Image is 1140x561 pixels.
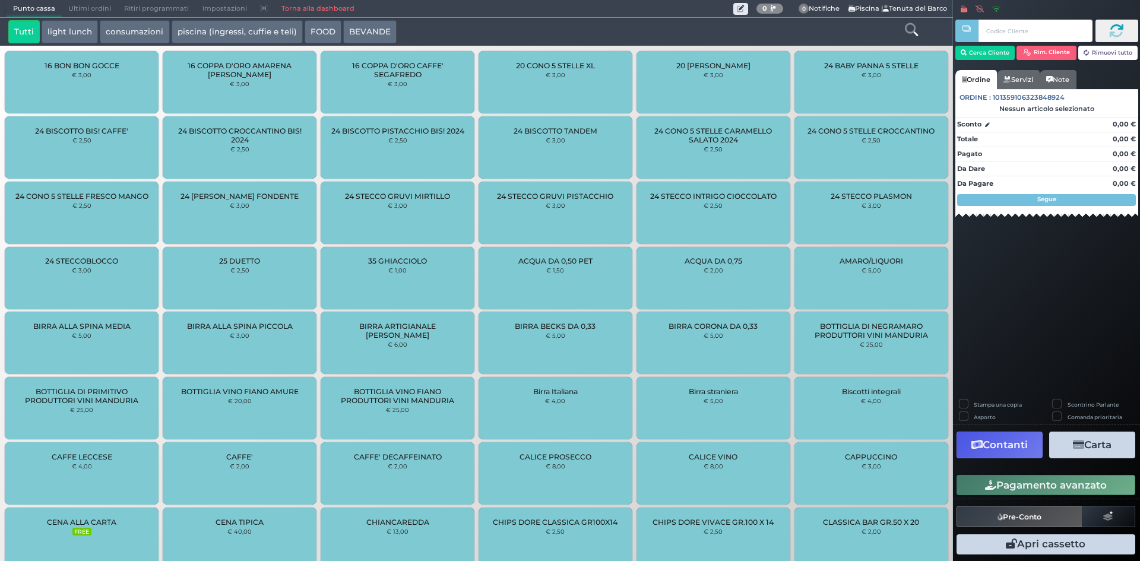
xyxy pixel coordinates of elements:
[689,387,738,396] span: Birra straniera
[1068,401,1119,408] label: Scontrino Parlante
[676,61,750,70] span: 20 [PERSON_NAME]
[47,518,116,527] span: CENA ALLA CARTA
[516,61,595,70] span: 20 CONO 5 STELLE XL
[388,202,407,209] small: € 3,00
[704,145,723,153] small: € 2,50
[957,119,981,129] strong: Sconto
[173,61,306,79] span: 16 COPPA D'ORO AMARENA [PERSON_NAME]
[669,322,758,331] span: BIRRA CORONA DA 0,33
[704,267,723,274] small: € 2,00
[1037,195,1056,203] strong: Segue
[72,71,91,78] small: € 3,00
[72,528,91,536] small: FREE
[172,20,303,44] button: piscina (ingressi, cuffie e teli)
[959,93,991,103] span: Ordine :
[957,432,1043,458] button: Contanti
[546,332,565,339] small: € 5,00
[7,1,62,17] span: Punto cassa
[493,518,617,527] span: CHIPS DORE CLASSICA GR100X14
[331,387,464,405] span: BOTTIGLIA VINO FIANO PRODUTTORI VINI MANDURIA
[546,267,564,274] small: € 1,50
[997,70,1040,89] a: Servizi
[1113,135,1136,143] strong: 0,00 €
[387,528,408,535] small: € 13,00
[354,452,442,461] span: CAFFE' DECAFFEINATO
[957,179,993,188] strong: Da Pagare
[196,1,254,17] span: Impostazioni
[546,202,565,209] small: € 3,00
[388,80,407,87] small: € 3,00
[1113,179,1136,188] strong: 0,00 €
[331,126,464,135] span: 24 BISCOTTO PISTACCHIO BIS! 2024
[545,397,565,404] small: € 4,00
[180,192,299,201] span: 24 [PERSON_NAME] FONDENTE
[955,104,1138,113] div: Nessun articolo selezionato
[650,192,777,201] span: 24 STECCO INTRIGO CIOCCOLATO
[955,46,1015,60] button: Cerca Cliente
[957,150,982,158] strong: Pagato
[1016,46,1076,60] button: Rim. Cliente
[647,126,780,144] span: 24 CONO 5 STELLE CARAMELLO SALATO 2024
[653,518,774,527] span: CHIPS DORE VIVACE GR.100 X 14
[15,192,148,201] span: 24 CONO 5 STELLE FRESCO MANGO
[546,462,565,470] small: € 8,00
[230,332,249,339] small: € 3,00
[230,462,249,470] small: € 2,00
[804,322,938,340] span: BOTTIGLIA DI NEGRAMARO PRODUTTORI VINI MANDURIA
[1113,164,1136,173] strong: 0,00 €
[807,126,935,135] span: 24 CONO 5 STELLE CROCCANTINO
[862,71,881,78] small: € 3,00
[331,322,464,340] span: BIRRA ARTIGIANALE [PERSON_NAME]
[45,256,118,265] span: 24 STECCOBLOCCO
[45,61,119,70] span: 16 BON BON GOCCE
[845,452,897,461] span: CAPPUCCINO
[35,126,128,135] span: 24 BISCOTTO BIS! CAFFE'
[72,202,91,209] small: € 2,50
[957,135,978,143] strong: Totale
[228,397,252,404] small: € 20,00
[388,267,407,274] small: € 1,00
[546,528,565,535] small: € 2,50
[497,192,613,201] span: 24 STECCO GRUVI PISTACCHIO
[230,267,249,274] small: € 2,50
[274,1,360,17] a: Torna alla dashboard
[219,256,260,265] span: 25 DUETTO
[824,61,919,70] span: 24 BABY PANNA 5 STELLE
[331,61,464,79] span: 16 COPPA D'ORO CAFFE' SEGAFREDO
[704,462,723,470] small: € 8,00
[118,1,195,17] span: Ritiri programmati
[546,137,565,144] small: € 3,00
[345,192,450,201] span: 24 STECCO GRUVI MIRTILLO
[173,126,306,144] span: 24 BISCOTTO CROCCANTINO BIS! 2024
[515,322,596,331] span: BIRRA BECKS DA 0,33
[978,20,1092,42] input: Codice Cliente
[62,1,118,17] span: Ultimi ordini
[514,126,597,135] span: 24 BISCOTTO TANDEM
[72,332,91,339] small: € 5,00
[840,256,903,265] span: AMARO/LIQUORI
[305,20,341,44] button: FOOD
[862,462,881,470] small: € 3,00
[386,406,409,413] small: € 25,00
[1040,70,1076,89] a: Note
[957,506,1082,527] button: Pre-Conto
[799,4,809,14] span: 0
[230,202,249,209] small: € 3,00
[1049,432,1135,458] button: Carta
[993,93,1065,103] span: 101359106323848924
[1078,46,1138,60] button: Rimuovi tutto
[533,387,578,396] span: Birra Italiana
[187,322,293,331] span: BIRRA ALLA SPINA PICCOLA
[704,202,723,209] small: € 2,50
[52,452,112,461] span: CAFFE LECCESE
[685,256,742,265] span: ACQUA DA 0,75
[227,528,252,535] small: € 40,00
[388,137,407,144] small: € 2,50
[70,406,93,413] small: € 25,00
[388,341,407,348] small: € 6,00
[230,145,249,153] small: € 2,50
[216,518,264,527] span: CENA TIPICA
[955,70,997,89] a: Ordine
[72,137,91,144] small: € 2,50
[860,341,883,348] small: € 25,00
